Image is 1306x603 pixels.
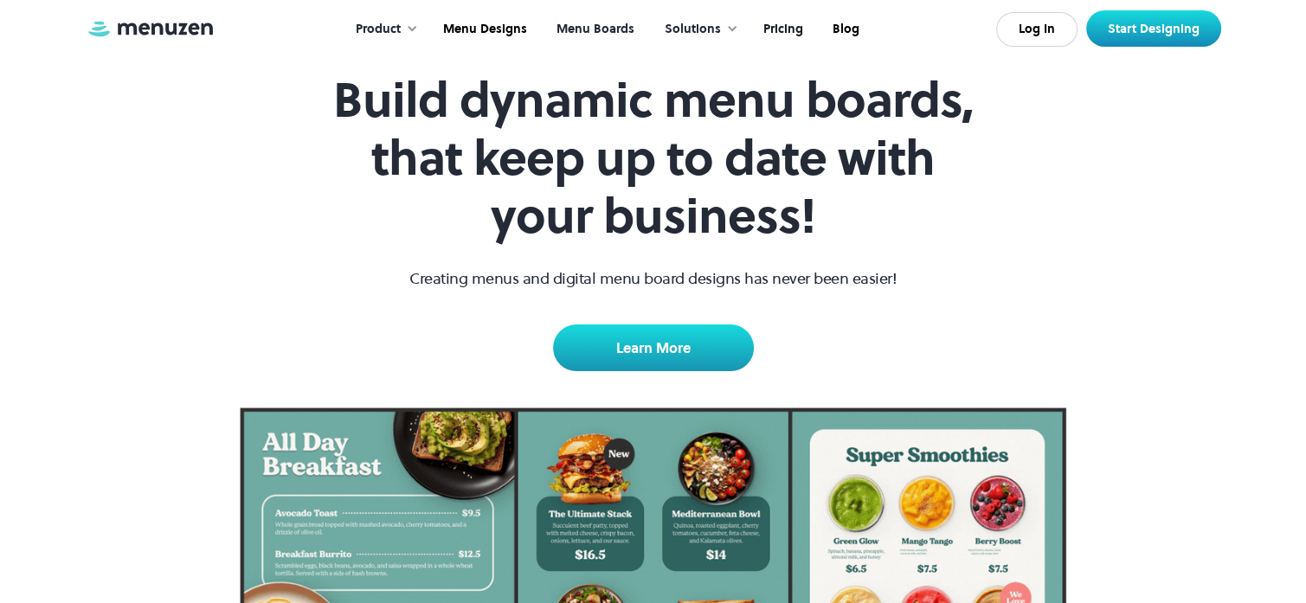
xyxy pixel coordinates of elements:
div: Product [338,3,427,56]
a: Start Designing [1086,10,1221,47]
div: Product [356,20,401,39]
div: v 4.0.25 [48,28,85,42]
img: tab_keywords_by_traffic_grey.svg [172,100,186,114]
a: Blog [816,3,872,56]
a: Learn More [553,324,754,371]
h1: Build dynamic menu boards, that keep up to date with your business! [321,71,986,246]
p: Creating menus and digital menu board designs has never been easier! [409,266,897,290]
img: website_grey.svg [28,45,42,59]
div: Domain Overview [66,102,155,113]
div: Solutions [647,3,747,56]
div: Domain: [DOMAIN_NAME] [45,45,190,59]
a: Log In [996,12,1078,47]
img: tab_domain_overview_orange.svg [47,100,61,114]
a: Pricing [747,3,816,56]
a: Menu Boards [540,3,647,56]
div: Keywords by Traffic [191,102,292,113]
div: Solutions [665,20,721,39]
img: logo_orange.svg [28,28,42,42]
a: Menu Designs [427,3,540,56]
